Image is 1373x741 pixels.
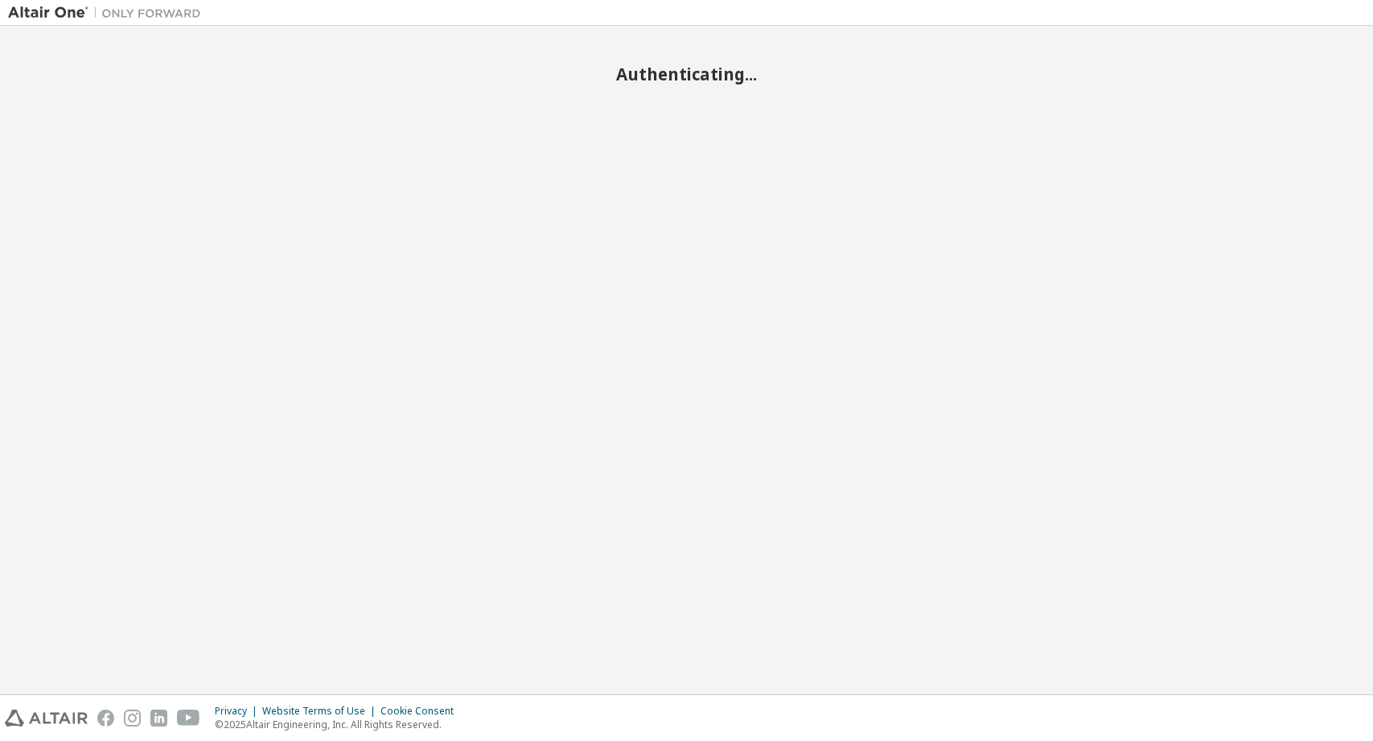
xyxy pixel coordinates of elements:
img: youtube.svg [177,710,200,727]
div: Cookie Consent [380,705,463,718]
img: instagram.svg [124,710,141,727]
h2: Authenticating... [8,64,1365,84]
div: Privacy [215,705,262,718]
img: Altair One [8,5,209,21]
p: © 2025 Altair Engineering, Inc. All Rights Reserved. [215,718,463,731]
img: linkedin.svg [150,710,167,727]
img: altair_logo.svg [5,710,88,727]
div: Website Terms of Use [262,705,380,718]
img: facebook.svg [97,710,114,727]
